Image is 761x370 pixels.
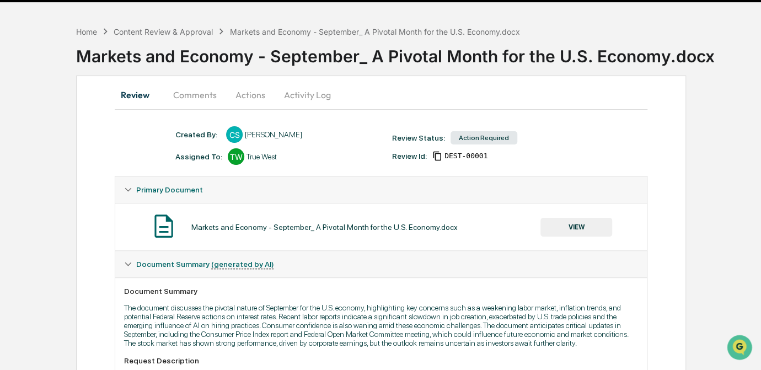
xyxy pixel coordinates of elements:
[124,287,638,296] div: Document Summary
[392,152,427,160] div: Review Id:
[540,218,612,237] button: VIEW
[37,84,181,95] div: Start new chat
[246,152,277,161] div: True West
[115,82,647,108] div: secondary tabs example
[76,37,761,66] div: Markets and Economy - September_ A Pivotal Month for the U.S. Economy.docx
[726,334,755,363] iframe: Open customer support
[76,134,141,154] a: 🗄️Attestations
[114,27,213,36] div: Content Review & Approval
[76,27,97,36] div: Home
[228,148,244,165] div: TW
[211,260,274,269] u: (generated by AI)
[22,159,69,170] span: Data Lookup
[115,176,647,203] div: Primary Document
[175,130,221,139] div: Created By: ‎ ‎
[164,82,226,108] button: Comments
[115,203,647,250] div: Primary Document
[115,251,647,277] div: Document Summary (generated by AI)
[136,185,203,194] span: Primary Document
[392,133,445,142] div: Review Status:
[124,303,638,347] p: The document discusses the pivotal nature of September for the U.S. economy, highlighting key con...
[80,140,89,148] div: 🗄️
[226,126,243,143] div: CS
[11,23,201,40] p: How can we help?
[175,152,222,161] div: Assigned To:
[230,27,520,36] div: Markets and Economy - September_ A Pivotal Month for the U.S. Economy.docx
[226,82,275,108] button: Actions
[22,138,71,149] span: Preclearance
[7,155,74,175] a: 🔎Data Lookup
[191,223,458,232] div: Markets and Economy - September_ A Pivotal Month for the U.S. Economy.docx
[91,138,137,149] span: Attestations
[444,152,487,160] span: ad9c1bd8-fd72-48e1-b9aa-4e04ffb58ea9
[11,140,20,148] div: 🖐️
[78,186,133,195] a: Powered byPylon
[245,130,302,139] div: [PERSON_NAME]
[150,212,178,240] img: Document Icon
[11,160,20,169] div: 🔎
[115,82,164,108] button: Review
[451,131,517,144] div: Action Required
[7,134,76,154] a: 🖐️Preclearance
[275,82,340,108] button: Activity Log
[124,356,638,365] div: Request Description
[187,87,201,100] button: Start new chat
[110,186,133,195] span: Pylon
[37,95,140,104] div: We're available if you need us!
[136,260,274,269] span: Document Summary
[11,84,31,104] img: 1746055101610-c473b297-6a78-478c-a979-82029cc54cd1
